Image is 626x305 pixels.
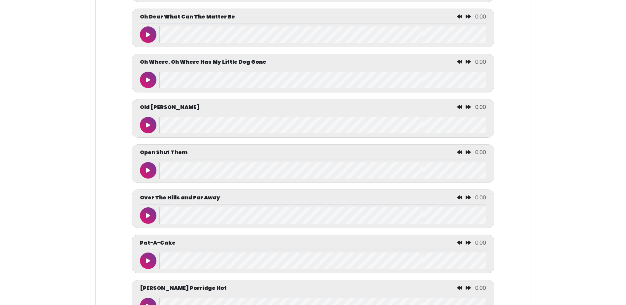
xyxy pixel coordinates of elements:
p: Pat-A-Cake [140,239,176,247]
span: 0.00 [475,13,486,20]
p: [PERSON_NAME] Porridge Hot [140,284,227,292]
p: Over The Hills and Far Away [140,194,220,202]
p: Open Shut Them [140,149,187,156]
span: 0.00 [475,239,486,247]
span: 0.00 [475,58,486,66]
span: 0.00 [475,149,486,156]
p: Old [PERSON_NAME] [140,103,199,111]
span: 0.00 [475,284,486,292]
span: 0.00 [475,194,486,201]
p: Oh Dear What Can The Matter Be [140,13,235,21]
span: 0.00 [475,103,486,111]
p: Oh Where, Oh Where Has My Little Dog Gone [140,58,266,66]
